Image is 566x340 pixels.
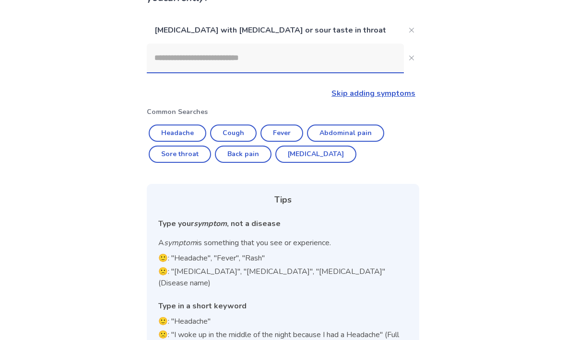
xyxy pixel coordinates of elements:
[307,125,384,142] button: Abdominal pain
[158,238,408,249] p: A is something that you see or experience.
[275,146,356,163] button: [MEDICAL_DATA]
[164,238,197,249] i: symptom
[158,301,408,312] div: Type in a short keyword
[147,17,404,44] p: [MEDICAL_DATA] with [MEDICAL_DATA] or sour taste in throat
[404,51,419,66] button: Close
[149,146,211,163] button: Sore throat
[215,146,271,163] button: Back pain
[147,44,404,73] input: Close
[149,125,206,142] button: Headache
[158,194,408,207] div: Tips
[158,266,408,289] p: 🙁: "[MEDICAL_DATA]", "[MEDICAL_DATA]", "[MEDICAL_DATA]" (Disease name)
[260,125,303,142] button: Fever
[158,316,408,328] p: 🙂: "Headache"
[158,218,408,230] div: Type your , not a disease
[404,23,419,38] button: Close
[147,107,419,117] p: Common Searches
[331,89,415,99] a: Skip adding symptoms
[210,125,257,142] button: Cough
[158,253,408,264] p: 🙂: "Headache", "Fever", "Rash"
[194,219,227,229] i: symptom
